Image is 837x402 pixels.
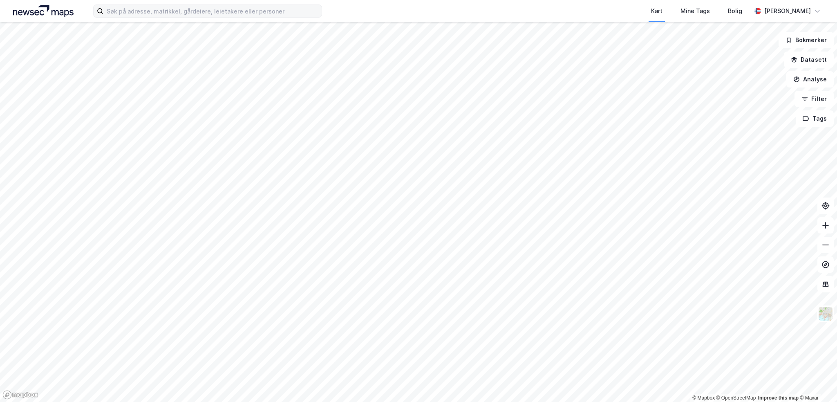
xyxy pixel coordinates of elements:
div: Bolig [728,6,742,16]
iframe: Chat Widget [796,363,837,402]
div: [PERSON_NAME] [764,6,811,16]
img: logo.a4113a55bc3d86da70a041830d287a7e.svg [13,5,74,17]
input: Søk på adresse, matrikkel, gårdeiere, leietakere eller personer [103,5,322,17]
div: Kontrollprogram for chat [796,363,837,402]
div: Mine Tags [680,6,710,16]
div: Kart [651,6,662,16]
